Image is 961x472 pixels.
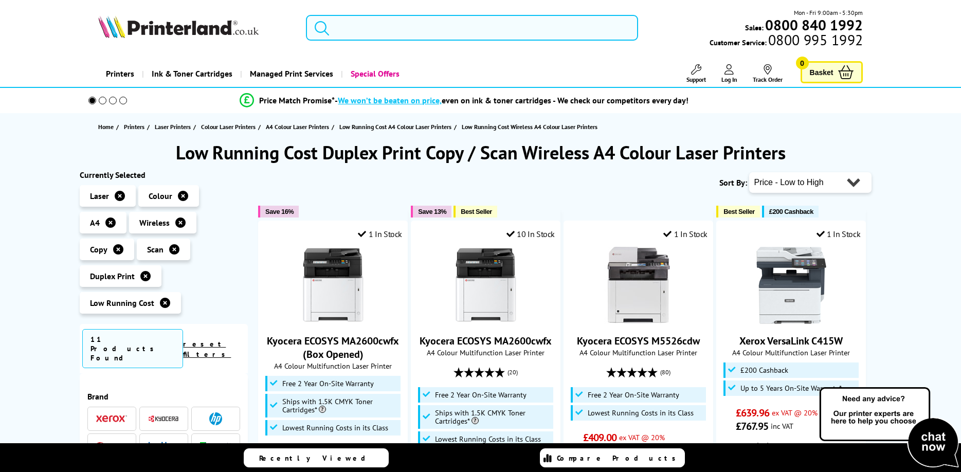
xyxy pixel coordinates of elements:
[75,92,855,110] li: modal_Promise
[771,421,793,431] span: inc VAT
[148,442,179,449] img: Brother
[90,271,135,281] span: Duplex Print
[740,384,842,392] span: Up to 5 Years On-Site Warranty*
[295,316,372,326] a: Kyocera ECOSYS MA2600cwfx (Box Opened)
[461,208,492,215] span: Best Seller
[96,415,127,422] img: Xerox
[295,247,372,324] img: Kyocera ECOSYS MA2600cwfx (Box Opened)
[148,412,179,425] a: Kyocera
[90,191,109,201] span: Laser
[90,298,154,308] span: Low Running Cost
[98,15,259,38] img: Printerland Logo
[710,35,863,47] span: Customer Service:
[569,348,708,357] span: A4 Colour Multifunction Laser Printer
[82,329,184,368] span: 11 Products Found
[817,229,861,239] div: 1 In Stock
[600,247,677,324] img: Kyocera ECOSYS M5526cdw
[96,412,127,425] a: Xerox
[148,439,179,452] a: Brother
[200,442,231,448] img: Lexmark
[98,61,142,87] a: Printers
[80,170,248,180] div: Currently Selected
[152,61,232,87] span: Ink & Toner Cartridges
[716,206,760,217] button: Best Seller
[240,61,341,87] a: Managed Print Services
[259,453,376,463] span: Recently Viewed
[259,95,335,105] span: Price Match Promise*
[209,412,222,425] img: HP
[810,65,833,79] span: Basket
[660,362,670,382] span: (80)
[507,362,518,382] span: (20)
[358,229,402,239] div: 1 In Stock
[577,334,700,348] a: Kyocera ECOSYS M5526cdw
[753,247,830,324] img: Xerox VersaLink C415W
[435,435,541,443] span: Lowest Running Costs in its Class
[686,64,706,83] a: Support
[794,8,863,17] span: Mon - Fri 9:00am - 5:30pm
[769,208,813,215] span: £200 Cashback
[201,121,258,132] a: Colour Laser Printers
[817,386,961,470] img: Open Live Chat window
[764,20,863,30] a: 0800 840 1992
[411,206,451,217] button: Save 13%
[767,35,863,45] span: 0800 995 1992
[124,121,144,132] span: Printers
[341,61,407,87] a: Special Offers
[200,439,231,452] a: Lexmark
[155,121,193,132] a: Laser Printers
[772,408,818,417] span: ex VAT @ 20%
[142,61,240,87] a: Ink & Toner Cartridges
[719,177,747,188] span: Sort By:
[435,391,527,399] span: Free 2 Year On-Site Warranty
[335,95,688,105] div: - even on ink & toner cartridges - We check our competitors every day!
[282,379,374,388] span: Free 2 Year On-Site Warranty
[147,244,164,255] span: Scan
[762,206,819,217] button: £200 Cashback
[148,415,179,423] img: Kyocera
[183,339,231,359] a: reset filters
[686,76,706,83] span: Support
[745,23,764,32] span: Sales:
[139,217,170,228] span: Wireless
[244,448,389,467] a: Recently Viewed
[663,229,708,239] div: 1 In Stock
[739,334,843,348] a: Xerox VersaLink C415W
[420,334,552,348] a: Kyocera ECOSYS MA2600cwfx
[265,208,294,215] span: Save 16%
[201,121,256,132] span: Colour Laser Printers
[540,448,685,467] a: Compare Products
[736,420,768,433] span: £767.95
[282,424,388,432] span: Lowest Running Costs in its Class
[264,361,402,371] span: A4 Colour Multifunction Laser Printer
[753,64,783,83] a: Track Order
[721,64,737,83] a: Log In
[740,366,788,374] span: £200 Cashback
[619,432,665,442] span: ex VAT @ 20%
[583,431,617,444] span: £409.00
[258,206,299,217] button: Save 16%
[266,121,329,132] span: A4 Colour Laser Printers
[90,217,100,228] span: A4
[588,391,679,399] span: Free 2 Year On-Site Warranty
[454,206,497,217] button: Best Seller
[600,316,677,326] a: Kyocera ECOSYS M5526cdw
[721,76,737,83] span: Log In
[87,391,241,402] span: Brand
[796,57,809,69] span: 0
[124,121,147,132] a: Printers
[723,208,755,215] span: Best Seller
[506,229,555,239] div: 10 In Stock
[736,441,846,459] li: 1.4p per mono page
[80,140,882,165] h1: Low Running Cost Duplex Print Copy / Scan Wireless A4 Colour Laser Printers
[90,244,107,255] span: Copy
[801,61,863,83] a: Basket 0
[462,123,597,131] span: Low Running Cost Wireless A4 Colour Laser Printers
[765,15,863,34] b: 0800 840 1992
[588,409,694,417] span: Lowest Running Costs in its Class
[447,316,524,326] a: Kyocera ECOSYS MA2600cwfx
[96,439,127,452] a: Canon
[98,121,116,132] a: Home
[267,334,399,361] a: Kyocera ECOSYS MA2600cwfx (Box Opened)
[447,247,524,324] img: Kyocera ECOSYS MA2600cwfx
